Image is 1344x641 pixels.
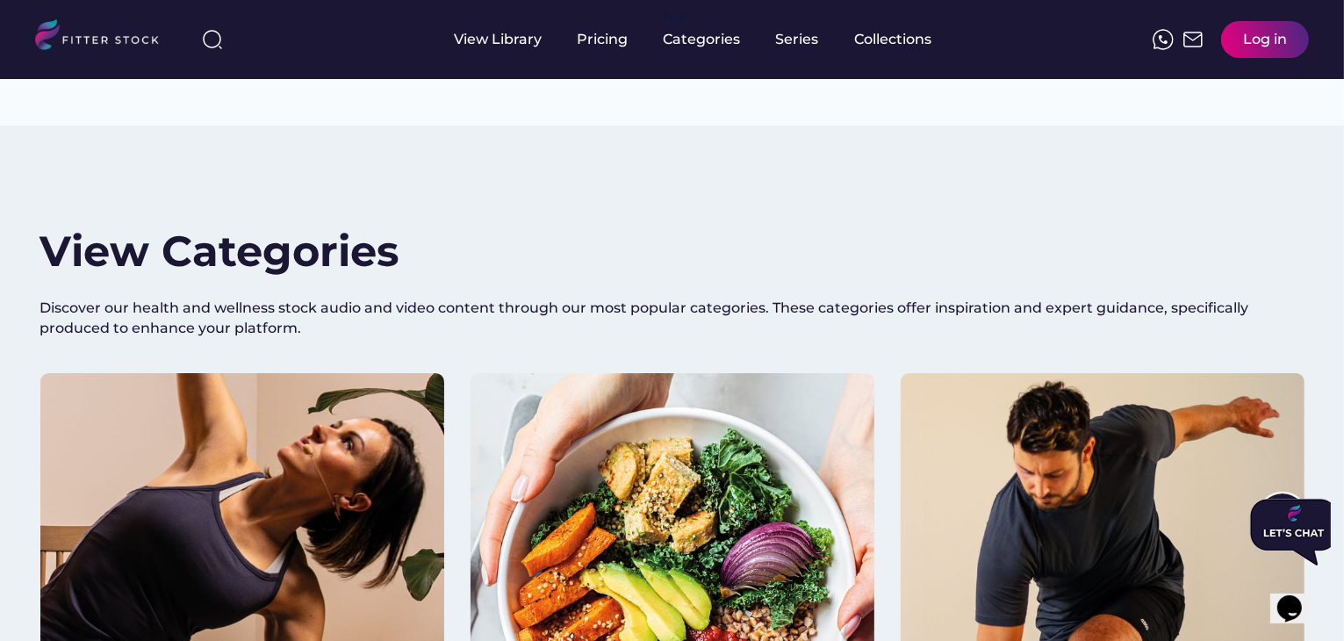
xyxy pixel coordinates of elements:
img: Frame%2051.svg [1182,29,1204,50]
iframe: chat widget [1270,571,1326,623]
div: Discover our health and wellness stock audio and video content through our most popular categorie... [40,299,1304,338]
div: Domain: [DOMAIN_NAME] [46,46,193,60]
div: Domain Overview [67,112,157,124]
img: tab_keywords_by_traffic_grey.svg [175,111,189,125]
div: Series [776,30,820,49]
div: Collections [855,30,932,49]
div: Log in [1243,30,1287,49]
div: View Library [455,30,543,49]
img: Chat attention grabber [7,7,95,74]
iframe: chat widget [1243,492,1331,573]
img: website_grey.svg [28,46,42,60]
div: Categories [664,30,741,49]
div: v 4.0.25 [49,28,86,42]
img: tab_domain_overview_orange.svg [47,111,61,125]
img: meteor-icons_whatsapp%20%281%29.svg [1153,29,1174,50]
div: Pricing [578,30,629,49]
img: LOGO.svg [35,19,174,55]
h2: View Categories [40,222,399,281]
img: search-normal%203.svg [202,29,223,50]
div: fvck [664,9,686,26]
img: logo_orange.svg [28,28,42,42]
div: Keywords by Traffic [194,112,296,124]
